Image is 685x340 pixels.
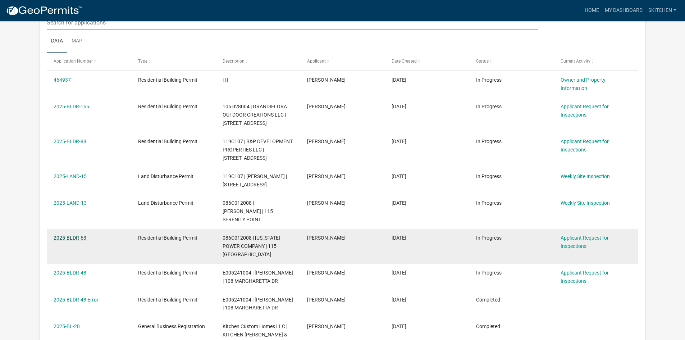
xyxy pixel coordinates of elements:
[223,104,287,126] span: 105 028004 | GRANDIFLORA OUTDOOR CREATIONS LLC | 372 WARDS CHAPEL RD
[54,59,93,64] span: Application Number
[54,297,99,303] a: 2025-BLDR-48 Error
[561,139,609,153] a: Applicant Request for Inspections
[561,59,590,64] span: Current Activity
[47,15,538,30] input: Search for applications
[392,104,406,109] span: 05/28/2025
[307,139,346,144] span: Stephen Kitchen
[138,323,205,329] span: General Business Registration
[138,200,193,206] span: Land Disturbance Permit
[476,235,502,241] span: In Progress
[307,173,346,179] span: Stephen Kitchen
[561,235,609,249] a: Applicant Request for Inspections
[469,53,553,70] datatable-header-cell: Status
[307,59,326,64] span: Applicant
[223,59,245,64] span: Description
[476,270,502,276] span: In Progress
[476,139,502,144] span: In Progress
[138,77,197,83] span: Residential Building Permit
[138,297,197,303] span: Residential Building Permit
[602,4,645,17] a: My Dashboard
[223,200,273,222] span: 086C012008 | William Stephen Kitchen | 115 SERENITY POINT
[476,297,500,303] span: Completed
[138,173,193,179] span: Land Disturbance Permit
[131,53,216,70] datatable-header-cell: Type
[54,173,87,179] a: 2025-LAND-15
[392,173,406,179] span: 03/17/2025
[307,297,346,303] span: Stephen Kitchen
[307,235,346,241] span: Stephen Kitchen
[223,173,287,187] span: 119C107 | Mark Brannen | 251 EAST RIVER BEND DR
[216,53,300,70] datatable-header-cell: Description
[553,53,638,70] datatable-header-cell: Current Activity
[223,139,293,161] span: 119C107 | B&P DEVELOPMENT PROPERTIES LLC | 251 EAST RIVER BEND DR
[47,30,67,53] a: Data
[476,59,489,64] span: Status
[392,139,406,144] span: 03/17/2025
[138,270,197,276] span: Residential Building Permit
[561,77,606,91] a: Owner and Property Information
[392,297,406,303] span: 02/17/2025
[385,53,469,70] datatable-header-cell: Date Created
[300,53,385,70] datatable-header-cell: Applicant
[138,235,197,241] span: Residential Building Permit
[54,270,86,276] a: 2025-BLDR-48
[54,139,86,144] a: 2025-BLDR-88
[645,4,679,17] a: skitchen
[561,104,609,118] a: Applicant Request for Inspections
[392,235,406,241] span: 02/26/2025
[392,323,406,329] span: 01/21/2025
[138,104,197,109] span: Residential Building Permit
[307,200,346,206] span: Stephen Kitchen
[476,200,502,206] span: In Progress
[307,104,346,109] span: Stephen Kitchen
[54,200,87,206] a: 2025-LAND-13
[582,4,602,17] a: Home
[223,77,228,83] span: | | |
[67,30,87,53] a: Map
[138,139,197,144] span: Residential Building Permit
[54,323,80,329] a: 2025-BL-28
[47,53,131,70] datatable-header-cell: Application Number
[392,77,406,83] span: 08/17/2025
[476,77,502,83] span: In Progress
[223,235,280,257] span: 086C012008 | GEORGIA POWER COMPANY | 115 SERENITY POINT
[223,297,293,311] span: E005241004 | PIPER MICHAEL | 108 MARGHARETTA DR
[138,59,147,64] span: Type
[54,235,86,241] a: 2025-BLDR-63
[561,200,610,206] a: Weekly Site Inspection
[307,77,346,83] span: Stephen Kitchen
[476,104,502,109] span: In Progress
[54,77,71,83] a: 464937
[54,104,89,109] a: 2025-BLDR-165
[561,270,609,284] a: Applicant Request for Inspections
[561,173,610,179] a: Weekly Site Inspection
[392,59,417,64] span: Date Created
[223,270,293,284] span: E005241004 | PIPER MICHAEL | 108 MARGHARETTA DR
[392,200,406,206] span: 02/26/2025
[476,323,500,329] span: Completed
[307,323,346,329] span: Stephen Kitchen
[476,173,502,179] span: In Progress
[392,270,406,276] span: 02/19/2025
[307,270,346,276] span: Stephen Kitchen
